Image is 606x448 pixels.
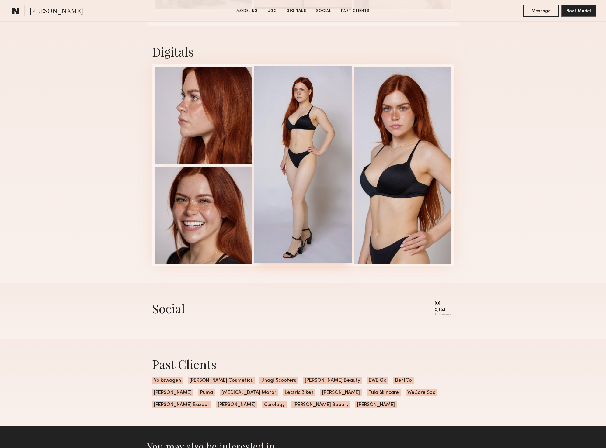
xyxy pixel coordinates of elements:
div: Digitals [152,43,454,60]
button: Book Model [561,5,596,17]
span: EWE Go [367,377,388,384]
a: Digitals [284,8,309,14]
div: 5,153 [435,308,451,312]
span: Curology [262,401,287,408]
div: Social [152,300,185,316]
span: BettCo [393,377,414,384]
span: Puma [198,389,215,396]
span: [PERSON_NAME] [152,389,193,396]
a: Past Clients [339,8,372,14]
span: WeCare Spa [406,389,437,396]
a: Social [314,8,334,14]
span: [PERSON_NAME] Beauty [303,377,362,384]
div: Past Clients [152,356,454,372]
span: Volkswagen [152,377,183,384]
span: Unagi Scooters [259,377,298,384]
button: Message [523,5,559,17]
span: [PERSON_NAME] Cosmetics [188,377,255,384]
div: followers [435,312,451,317]
a: Modeling [234,8,260,14]
a: UGC [265,8,279,14]
span: [MEDICAL_DATA] Motor [220,389,278,396]
span: [PERSON_NAME] [216,401,257,408]
span: Lectric Bikes [283,389,315,396]
a: Book Model [561,8,596,13]
span: [PERSON_NAME] Bazaar [152,401,211,408]
span: [PERSON_NAME] [320,389,362,396]
span: Tula Skincare [367,389,401,396]
span: [PERSON_NAME] [355,401,397,408]
span: [PERSON_NAME] Beauty [291,401,350,408]
span: [PERSON_NAME] [30,6,83,17]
